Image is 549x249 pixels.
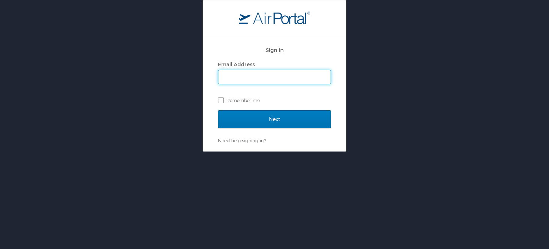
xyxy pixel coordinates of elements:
[239,11,310,24] img: logo
[218,138,266,143] a: Need help signing in?
[218,95,331,106] label: Remember me
[218,61,255,67] label: Email Address
[218,110,331,128] input: Next
[218,46,331,54] h2: Sign In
